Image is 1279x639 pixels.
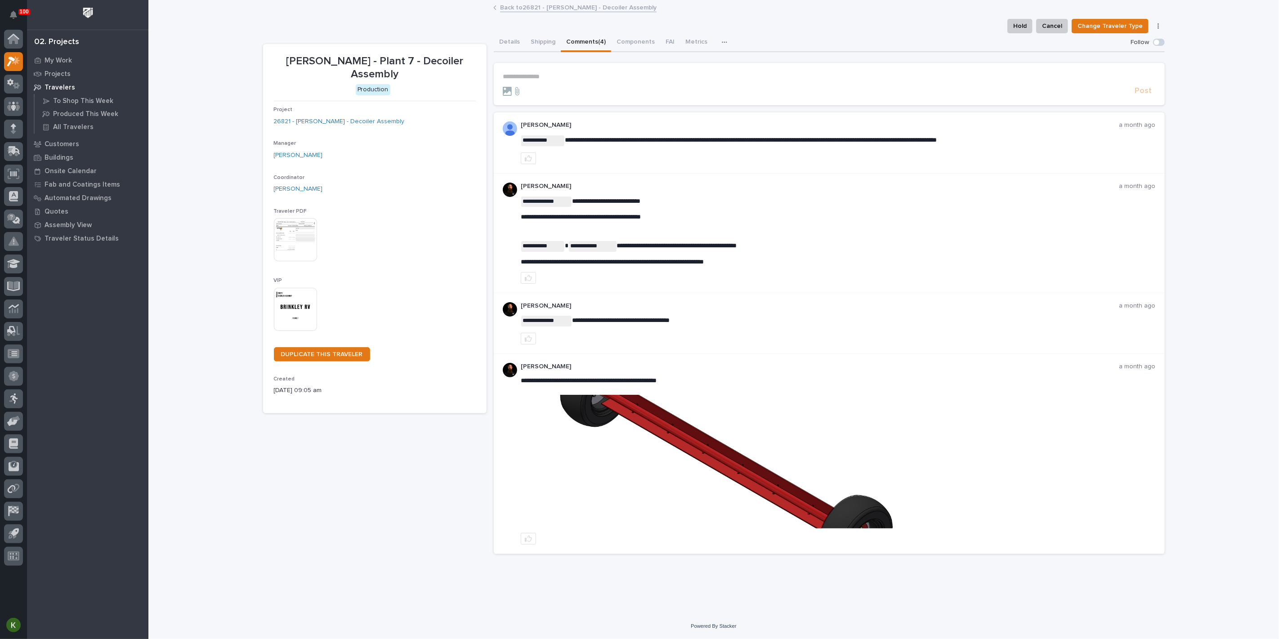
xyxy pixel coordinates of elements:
p: Produced This Week [53,110,118,118]
a: All Travelers [35,121,148,133]
p: Projects [45,70,71,78]
p: a month ago [1119,302,1156,310]
div: 02. Projects [34,37,79,47]
p: Buildings [45,154,73,162]
p: [PERSON_NAME] - Plant 7 - Decoiler Assembly [274,55,476,81]
button: users-avatar [4,616,23,635]
a: 26821 - [PERSON_NAME] - Decoiler Assembly [274,117,405,126]
button: Post [1131,86,1156,96]
p: [PERSON_NAME] [521,121,1119,129]
button: FAI [660,33,680,52]
a: Back to26821 - [PERSON_NAME] - Decoiler Assembly [500,2,657,12]
img: zmKUmRVDQjmBLfnAs97p [503,183,517,197]
p: Follow [1131,39,1149,46]
a: [PERSON_NAME] [274,151,323,160]
a: DUPLICATE THIS TRAVELER [274,347,370,362]
a: Traveler Status Details [27,232,148,245]
p: [DATE] 09:05 am [274,386,476,395]
span: Cancel [1042,21,1062,31]
button: Details [494,33,525,52]
a: Automated Drawings [27,191,148,205]
button: Components [611,33,660,52]
span: Traveler PDF [274,209,307,214]
p: Automated Drawings [45,194,112,202]
a: Produced This Week [35,107,148,120]
img: zmKUmRVDQjmBLfnAs97p [503,302,517,317]
p: 100 [20,9,29,15]
button: Hold [1007,19,1033,33]
p: a month ago [1119,363,1156,371]
span: Coordinator [274,175,305,180]
a: Fab and Coatings Items [27,178,148,191]
button: like this post [521,152,536,164]
button: Metrics [680,33,713,52]
a: Onsite Calendar [27,164,148,178]
span: DUPLICATE THIS TRAVELER [281,351,363,357]
p: [PERSON_NAME] [521,302,1119,310]
span: Post [1135,86,1152,96]
a: [PERSON_NAME] [274,184,323,194]
a: My Work [27,54,148,67]
p: Fab and Coatings Items [45,181,120,189]
a: Travelers [27,80,148,94]
button: like this post [521,272,536,284]
span: Project [274,107,293,112]
p: Travelers [45,84,75,92]
a: Quotes [27,205,148,218]
a: Projects [27,67,148,80]
button: Change Traveler Type [1072,19,1149,33]
div: Notifications100 [11,11,23,25]
a: Customers [27,137,148,151]
p: [PERSON_NAME] [521,363,1119,371]
button: Cancel [1036,19,1068,33]
button: Comments (4) [561,33,611,52]
p: To Shop This Week [53,97,113,105]
p: Quotes [45,208,68,216]
span: Manager [274,141,296,146]
span: Hold [1013,21,1027,31]
button: Notifications [4,5,23,24]
span: VIP [274,278,282,283]
p: Onsite Calendar [45,167,97,175]
a: Buildings [27,151,148,164]
div: Production [356,84,390,95]
a: To Shop This Week [35,94,148,107]
a: Powered By Stacker [691,623,736,629]
p: Assembly View [45,221,92,229]
p: Customers [45,140,79,148]
img: AOh14GjpcA6ydKGAvwfezp8OhN30Q3_1BHk5lQOeczEvCIoEuGETHm2tT-JUDAHyqffuBe4ae2BInEDZwLlH3tcCd_oYlV_i4... [503,121,517,136]
img: zmKUmRVDQjmBLfnAs97p [503,363,517,377]
span: Change Traveler Type [1078,21,1143,31]
span: Created [274,376,295,382]
p: a month ago [1119,183,1156,190]
p: a month ago [1119,121,1156,129]
button: Shipping [525,33,561,52]
img: Workspace Logo [80,4,96,21]
p: All Travelers [53,123,94,131]
button: like this post [521,533,536,545]
button: like this post [521,333,536,344]
a: Assembly View [27,218,148,232]
p: My Work [45,57,72,65]
p: [PERSON_NAME] [521,183,1119,190]
p: Traveler Status Details [45,235,119,243]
